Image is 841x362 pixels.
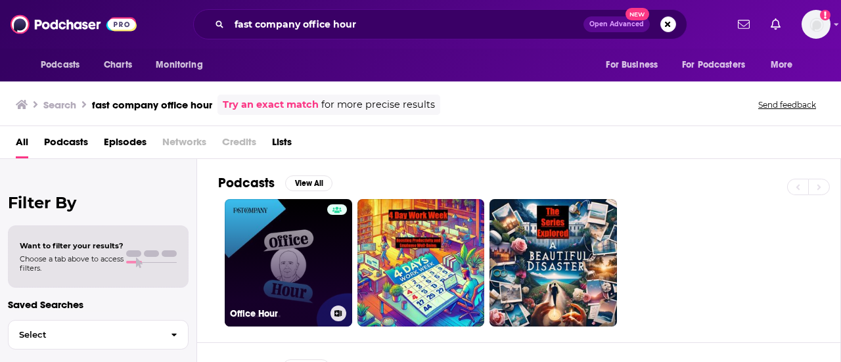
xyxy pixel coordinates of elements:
button: open menu [673,53,764,78]
input: Search podcasts, credits, & more... [229,14,583,35]
a: Show notifications dropdown [733,13,755,35]
button: open menu [597,53,674,78]
span: Select [9,330,160,339]
span: For Podcasters [682,56,745,74]
div: Search podcasts, credits, & more... [193,9,687,39]
span: Monitoring [156,56,202,74]
img: Podchaser - Follow, Share and Rate Podcasts [11,12,137,37]
button: open menu [761,53,809,78]
button: View All [285,175,332,191]
span: Charts [104,56,132,74]
a: Episodes [104,131,147,158]
span: Credits [222,131,256,158]
button: open menu [147,53,219,78]
span: Logged in as shannnon_white [802,10,830,39]
h3: Office Hour [230,308,325,319]
h3: fast company office hour [92,99,212,111]
img: User Profile [802,10,830,39]
span: More [771,56,793,74]
span: New [625,8,649,20]
button: Select [8,320,189,350]
span: Choose a tab above to access filters. [20,254,124,273]
button: Open AdvancedNew [583,16,650,32]
p: Saved Searches [8,298,189,311]
span: Open Advanced [589,21,644,28]
a: Charts [95,53,140,78]
a: PodcastsView All [218,175,332,191]
button: open menu [32,53,97,78]
a: All [16,131,28,158]
button: Send feedback [754,99,820,110]
h2: Filter By [8,193,189,212]
span: Podcasts [41,56,80,74]
span: Want to filter your results? [20,241,124,250]
a: Lists [272,131,292,158]
a: Try an exact match [223,97,319,112]
h3: Search [43,99,76,111]
h2: Podcasts [218,175,275,191]
a: Show notifications dropdown [765,13,786,35]
span: for more precise results [321,97,435,112]
a: Podcasts [44,131,88,158]
a: Office Hour [225,199,352,327]
span: Networks [162,131,206,158]
span: For Business [606,56,658,74]
button: Show profile menu [802,10,830,39]
svg: Add a profile image [820,10,830,20]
